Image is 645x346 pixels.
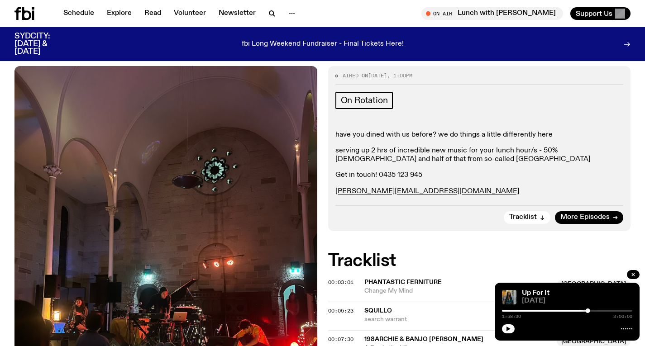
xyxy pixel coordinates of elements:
span: , 1:00pm [387,72,412,79]
span: On Rotation [341,95,388,105]
span: 198archie & Banjo [PERSON_NAME] [364,336,483,342]
span: More Episodes [560,214,610,221]
span: [GEOGRAPHIC_DATA] [557,280,631,289]
a: Up For It [522,289,549,297]
span: 1:58:30 [502,314,521,319]
span: squillo [364,308,392,314]
button: 00:07:30 [328,337,354,342]
a: Volunteer [168,7,211,20]
a: Newsletter [213,7,261,20]
span: Change My Mind [364,287,552,295]
a: Read [139,7,167,20]
h2: Tracklist [328,253,631,269]
span: Support Us [576,9,612,18]
span: Phantastic Ferniture [364,279,442,285]
p: Get in touch! 0435 123 945 [335,171,624,180]
button: 00:03:01 [328,280,354,285]
span: 00:03:01 [328,279,354,286]
h3: SYDCITY: [DATE] & [DATE] [14,33,72,56]
button: 00:05:23 [328,308,354,313]
p: serving up 2 hrs of incredible new music for your lunch hour/s - 50% [DEMOGRAPHIC_DATA] and half ... [335,147,624,164]
img: Ify - a Brown Skin girl with black braided twists, looking up to the side with her tongue stickin... [502,290,516,304]
a: More Episodes [555,211,623,224]
a: On Rotation [335,92,393,109]
span: [GEOGRAPHIC_DATA] [557,337,631,346]
span: 00:05:23 [328,307,354,314]
a: [PERSON_NAME][EMAIL_ADDRESS][DOMAIN_NAME] [335,188,519,195]
span: Aired on [343,72,368,79]
span: Tracklist [509,214,537,221]
span: 00:07:30 [328,336,354,343]
span: [DATE] [522,298,632,304]
p: fbi Long Weekend Fundraiser - Final Tickets Here! [242,40,404,48]
span: 3:00:00 [613,314,632,319]
button: Tracklist [504,211,550,224]
span: search warrant [364,315,631,324]
a: Schedule [58,7,100,20]
span: [DATE] [368,72,387,79]
a: Explore [101,7,137,20]
p: have you dined with us before? we do things a little differently here [335,131,624,139]
button: On AirLunch with [PERSON_NAME] [421,7,563,20]
button: Support Us [570,7,631,20]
